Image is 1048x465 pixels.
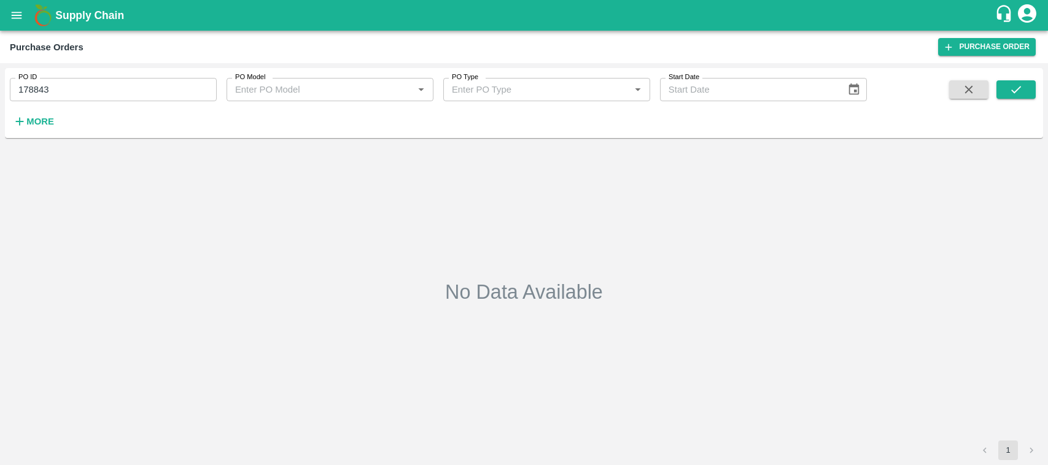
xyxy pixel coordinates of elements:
[445,280,603,304] h2: No Data Available
[998,440,1018,460] button: page 1
[447,82,610,98] input: Enter PO Type
[1016,2,1038,28] div: account of current user
[10,39,83,55] div: Purchase Orders
[230,82,394,98] input: Enter PO Model
[2,1,31,29] button: open drawer
[235,72,266,82] label: PO Model
[669,72,699,82] label: Start Date
[31,3,55,28] img: logo
[660,78,837,101] input: Start Date
[55,9,124,21] b: Supply Chain
[10,78,217,101] input: Enter PO ID
[55,7,995,24] a: Supply Chain
[452,72,478,82] label: PO Type
[842,78,866,101] button: Choose date
[995,4,1016,26] div: customer-support
[18,72,37,82] label: PO ID
[630,82,646,98] button: Open
[10,111,57,132] button: More
[938,38,1036,56] a: Purchase Order
[26,117,54,126] strong: More
[413,82,429,98] button: Open
[973,440,1043,460] nav: pagination navigation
